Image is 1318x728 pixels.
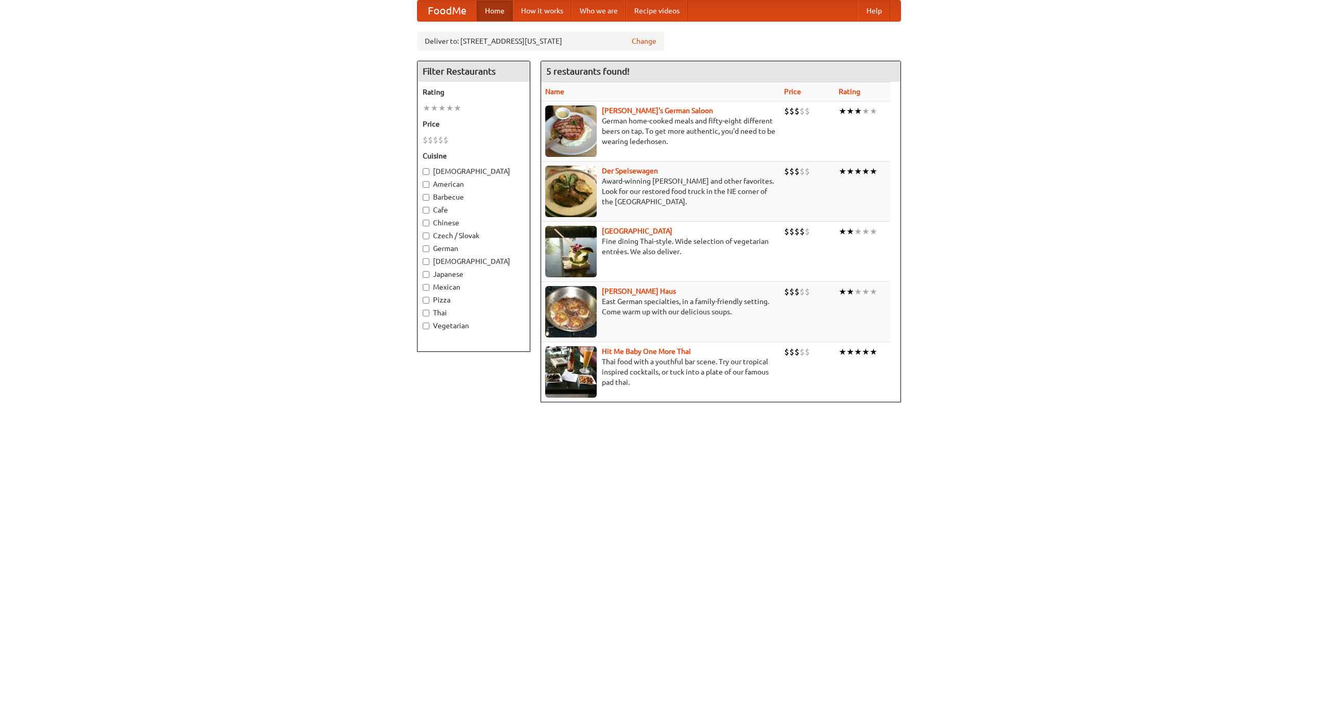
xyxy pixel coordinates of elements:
li: $ [800,105,805,117]
a: [PERSON_NAME]'s German Saloon [602,106,713,115]
li: ★ [862,105,870,117]
input: American [423,181,429,188]
a: FoodMe [418,1,477,21]
li: $ [789,166,794,177]
li: ★ [870,166,877,177]
li: $ [794,226,800,237]
p: Thai food with a youthful bar scene. Try our tropical inspired cocktails, or tuck into a plate of... [545,357,776,387]
li: ★ [846,105,854,117]
li: $ [794,286,800,297]
h5: Price [423,119,525,129]
li: ★ [854,346,862,358]
li: $ [784,105,789,117]
input: Pizza [423,297,429,304]
li: $ [805,346,810,358]
a: Change [632,36,656,46]
li: $ [805,166,810,177]
label: Cafe [423,205,525,215]
li: ★ [839,286,846,297]
li: $ [794,105,800,117]
li: ★ [430,102,438,114]
li: $ [805,105,810,117]
label: Vegetarian [423,321,525,331]
li: $ [433,134,438,146]
li: $ [438,134,443,146]
li: ★ [862,166,870,177]
li: ★ [846,226,854,237]
a: Rating [839,87,860,96]
a: How it works [513,1,571,21]
li: $ [423,134,428,146]
img: esthers.jpg [545,105,597,157]
label: [DEMOGRAPHIC_DATA] [423,256,525,267]
li: $ [800,286,805,297]
label: Pizza [423,295,525,305]
li: ★ [846,346,854,358]
b: Hit Me Baby One More Thai [602,347,691,356]
label: Czech / Slovak [423,230,525,241]
li: ★ [870,346,877,358]
li: $ [784,226,789,237]
input: Cafe [423,207,429,214]
p: East German specialties, in a family-friendly setting. Come warm up with our delicious soups. [545,296,776,317]
label: [DEMOGRAPHIC_DATA] [423,166,525,176]
a: Home [477,1,513,21]
li: ★ [870,286,877,297]
li: ★ [870,105,877,117]
li: $ [800,346,805,358]
label: American [423,179,525,189]
li: $ [443,134,448,146]
li: $ [800,166,805,177]
input: Thai [423,310,429,316]
li: $ [794,166,800,177]
li: ★ [454,102,461,114]
a: [PERSON_NAME] Haus [602,287,676,295]
label: Thai [423,308,525,318]
a: Der Speisewagen [602,167,658,175]
li: $ [800,226,805,237]
label: German [423,243,525,254]
li: ★ [839,105,846,117]
a: Who we are [571,1,626,21]
a: [GEOGRAPHIC_DATA] [602,227,672,235]
p: German home-cooked meals and fifty-eight different beers on tap. To get more authentic, you'd nee... [545,116,776,147]
input: German [423,245,429,252]
li: ★ [862,346,870,358]
li: $ [784,346,789,358]
li: $ [789,105,794,117]
p: Fine dining Thai-style. Wide selection of vegetarian entrées. We also deliver. [545,236,776,257]
input: Vegetarian [423,323,429,329]
li: ★ [423,102,430,114]
li: ★ [839,166,846,177]
li: $ [784,166,789,177]
input: Japanese [423,271,429,278]
a: Name [545,87,564,96]
li: ★ [862,286,870,297]
img: satay.jpg [545,226,597,277]
li: ★ [854,226,862,237]
li: $ [794,346,800,358]
ng-pluralize: 5 restaurants found! [546,66,630,76]
li: ★ [446,102,454,114]
a: Help [858,1,890,21]
li: $ [789,286,794,297]
li: ★ [846,166,854,177]
a: Price [784,87,801,96]
li: $ [789,346,794,358]
li: ★ [846,286,854,297]
input: Chinese [423,220,429,226]
p: Award-winning [PERSON_NAME] and other favorites. Look for our restored food truck in the NE corne... [545,176,776,207]
img: kohlhaus.jpg [545,286,597,338]
li: $ [784,286,789,297]
li: $ [789,226,794,237]
h5: Rating [423,87,525,97]
li: ★ [854,286,862,297]
li: ★ [854,166,862,177]
img: speisewagen.jpg [545,166,597,217]
li: $ [805,286,810,297]
li: ★ [438,102,446,114]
